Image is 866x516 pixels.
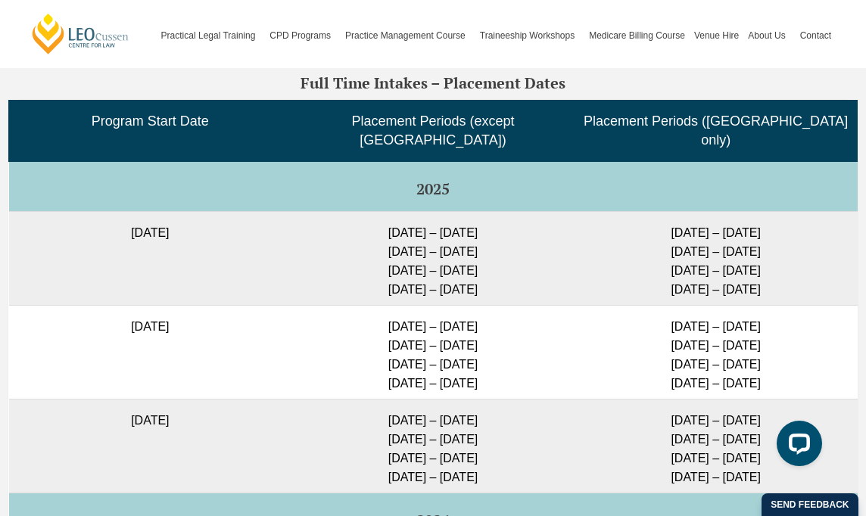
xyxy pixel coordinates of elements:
[265,3,341,68] a: CPD Programs
[291,305,575,399] td: [DATE] – [DATE] [DATE] – [DATE] [DATE] – [DATE] [DATE] – [DATE]
[575,211,858,305] td: [DATE] – [DATE] [DATE] – [DATE] [DATE] – [DATE] [DATE] – [DATE]
[743,3,795,68] a: About Us
[291,211,575,305] td: [DATE] – [DATE] [DATE] – [DATE] [DATE] – [DATE] [DATE] – [DATE]
[15,181,852,197] h5: 2025
[9,399,292,493] td: [DATE]
[291,399,575,493] td: [DATE] – [DATE] [DATE] – [DATE] [DATE] – [DATE] [DATE] – [DATE]
[351,113,514,148] span: Placement Periods (except [GEOGRAPHIC_DATA])
[796,3,836,68] a: Contact
[92,113,209,129] span: Program Start Date
[9,211,292,305] td: [DATE]
[9,305,292,399] td: [DATE]
[8,75,858,92] h3: Full Time Intakes – Placement Dates
[30,12,131,55] a: [PERSON_NAME] Centre for Law
[575,305,858,399] td: [DATE] – [DATE] [DATE] – [DATE] [DATE] – [DATE] [DATE] – [DATE]
[765,415,828,478] iframe: LiveChat chat widget
[341,3,475,68] a: Practice Management Course
[584,3,690,68] a: Medicare Billing Course
[575,399,858,493] td: [DATE] – [DATE] [DATE] – [DATE] [DATE] – [DATE] [DATE] – [DATE]
[157,3,266,68] a: Practical Legal Training
[584,113,848,148] span: Placement Periods ([GEOGRAPHIC_DATA] only)
[690,3,743,68] a: Venue Hire
[475,3,584,68] a: Traineeship Workshops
